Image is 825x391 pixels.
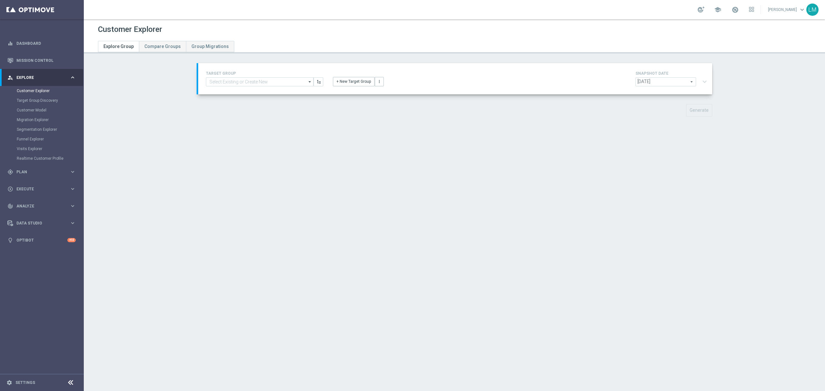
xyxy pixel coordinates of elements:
[17,134,83,144] div: Funnel Explorer
[7,221,76,226] button: Data Studio keyboard_arrow_right
[206,70,704,88] div: TARGET GROUP arrow_drop_down + New Target Group more_vert SNAPSHOT DATE arrow_drop_down expand_more
[17,156,67,161] a: Realtime Customer Profile
[377,79,382,84] i: more_vert
[16,52,76,69] a: Mission Control
[17,146,67,151] a: Visits Explorer
[70,74,76,81] i: keyboard_arrow_right
[103,44,134,49] span: Explore Group
[307,78,313,86] i: arrow_drop_down
[7,41,13,46] i: equalizer
[7,203,70,209] div: Analyze
[7,75,76,80] button: person_search Explore keyboard_arrow_right
[7,237,13,243] i: lightbulb
[7,204,76,209] button: track_changes Analyze keyboard_arrow_right
[16,76,70,80] span: Explore
[333,77,374,86] button: + New Target Group
[7,41,76,46] button: equalizer Dashboard
[7,169,76,175] button: gps_fixed Plan keyboard_arrow_right
[7,186,13,192] i: play_circle_outline
[17,105,83,115] div: Customer Model
[636,71,710,76] h4: SNAPSHOT DATE
[16,187,70,191] span: Execute
[17,127,67,132] a: Segmentation Explorer
[206,71,323,76] h4: TARGET GROUP
[17,86,83,96] div: Customer Explorer
[7,35,76,52] div: Dashboard
[6,380,12,386] i: settings
[17,137,67,142] a: Funnel Explorer
[17,125,83,134] div: Segmentation Explorer
[7,169,13,175] i: gps_fixed
[375,77,384,86] button: more_vert
[70,169,76,175] i: keyboard_arrow_right
[17,108,67,113] a: Customer Model
[144,44,181,49] span: Compare Groups
[15,381,35,385] a: Settings
[806,4,819,16] div: LM
[16,170,70,174] span: Plan
[7,52,76,69] div: Mission Control
[7,75,70,81] div: Explore
[16,221,70,225] span: Data Studio
[17,98,67,103] a: Target Group Discovery
[686,104,712,117] button: Generate
[714,6,721,13] span: school
[7,238,76,243] button: lightbulb Optibot +10
[7,186,70,192] div: Execute
[98,25,162,34] h1: Customer Explorer
[67,238,76,242] div: +10
[70,220,76,226] i: keyboard_arrow_right
[16,204,70,208] span: Analyze
[206,77,314,86] input: Select Existing or Create New
[799,6,806,13] span: keyboard_arrow_down
[70,186,76,192] i: keyboard_arrow_right
[16,232,67,249] a: Optibot
[17,144,83,154] div: Visits Explorer
[191,44,229,49] span: Group Migrations
[17,117,67,122] a: Migration Explorer
[17,115,83,125] div: Migration Explorer
[17,96,83,105] div: Target Group Discovery
[7,220,70,226] div: Data Studio
[7,232,76,249] div: Optibot
[17,154,83,163] div: Realtime Customer Profile
[7,186,76,192] button: play_circle_outline Execute keyboard_arrow_right
[70,203,76,209] i: keyboard_arrow_right
[7,169,70,175] div: Plan
[767,5,806,14] a: [PERSON_NAME]keyboard_arrow_down
[17,88,67,93] a: Customer Explorer
[16,35,76,52] a: Dashboard
[7,203,13,209] i: track_changes
[7,75,13,81] i: person_search
[98,41,234,52] ul: Tabs
[7,58,76,63] button: Mission Control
